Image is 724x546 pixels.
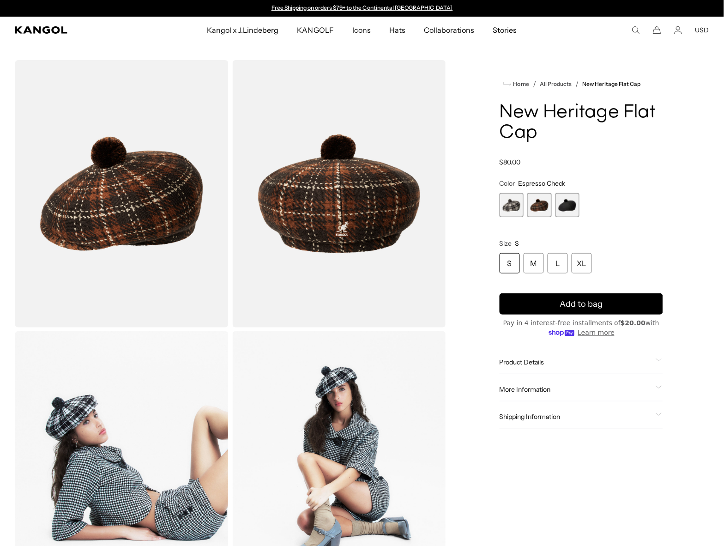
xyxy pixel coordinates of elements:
[632,26,640,34] summary: Search here
[207,17,279,43] span: Kangol x J.Lindeberg
[288,17,343,43] a: KANGOLF
[352,17,371,43] span: Icons
[519,179,566,188] span: Espresso Check
[389,17,405,43] span: Hats
[555,193,579,217] label: Solid Black
[555,193,579,217] div: 3 of 3
[529,79,536,90] li: /
[500,179,515,188] span: Color
[267,5,457,12] slideshow-component: Announcement bar
[500,103,663,143] h1: New Heritage Flat Cap
[500,293,663,315] button: Add to bag
[297,17,334,43] span: KANGOLF
[527,193,551,217] div: 2 of 3
[515,239,519,248] span: S
[524,253,544,273] div: M
[267,5,457,12] div: Announcement
[343,17,380,43] a: Icons
[484,17,526,43] a: Stories
[503,80,529,88] a: Home
[500,253,520,273] div: S
[500,79,663,90] nav: breadcrumbs
[674,26,682,34] a: Account
[500,358,652,366] span: Product Details
[548,253,568,273] div: L
[512,81,529,87] span: Home
[500,413,652,421] span: Shipping Information
[493,17,517,43] span: Stories
[424,17,474,43] span: Collaborations
[572,79,579,90] li: /
[15,60,229,328] img: color-espresso-check
[271,4,453,11] a: Free Shipping on orders $79+ to the Continental [GEOGRAPHIC_DATA]
[15,26,137,34] a: Kangol
[572,253,592,273] div: XL
[695,26,709,34] button: USD
[500,193,524,217] label: Black Check
[415,17,483,43] a: Collaborations
[198,17,288,43] a: Kangol x J.Lindeberg
[500,239,512,248] span: Size
[583,81,641,87] a: New Heritage Flat Cap
[380,17,415,43] a: Hats
[540,81,572,87] a: All Products
[560,298,603,310] span: Add to bag
[653,26,661,34] button: Cart
[500,193,524,217] div: 1 of 3
[267,5,457,12] div: 1 of 2
[500,158,521,166] span: $80.00
[500,385,652,394] span: More Information
[232,60,446,328] img: color-espresso-check
[527,193,551,217] label: Espresso Check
